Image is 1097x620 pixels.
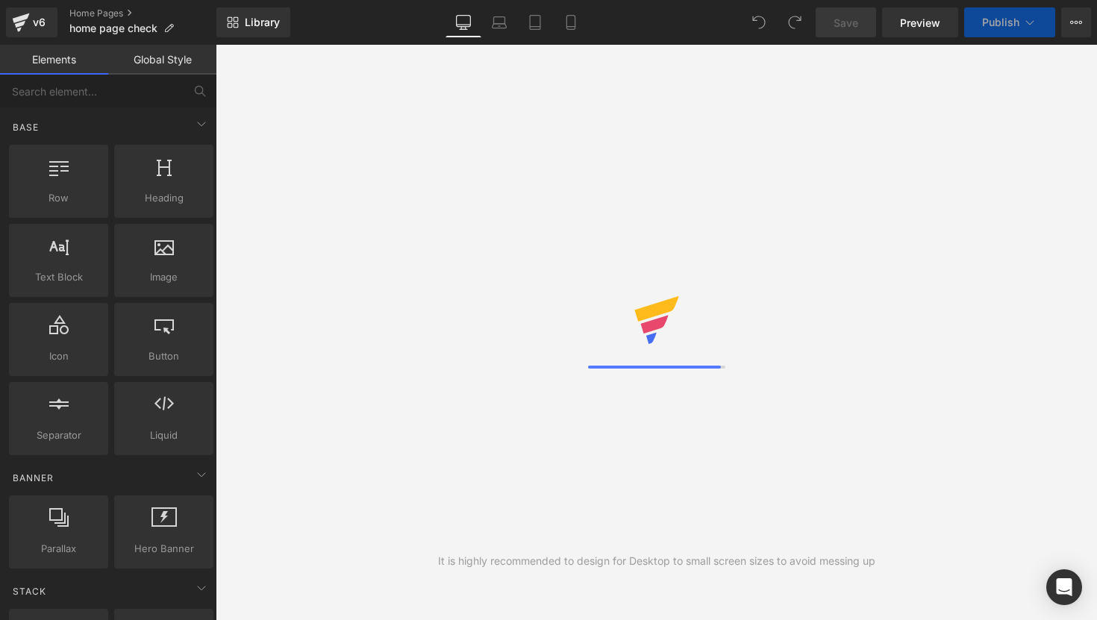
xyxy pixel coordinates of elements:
div: v6 [30,13,49,32]
a: Home Pages [69,7,216,19]
span: Save [834,15,858,31]
button: More [1061,7,1091,37]
a: Laptop [481,7,517,37]
span: Separator [13,428,104,443]
button: Redo [780,7,810,37]
a: Preview [882,7,958,37]
span: Parallax [13,541,104,557]
button: Undo [744,7,774,37]
button: Publish [964,7,1055,37]
a: Tablet [517,7,553,37]
span: Button [119,348,209,364]
a: New Library [216,7,290,37]
a: Desktop [446,7,481,37]
a: Mobile [553,7,589,37]
span: Publish [982,16,1019,28]
a: Global Style [108,45,216,75]
span: Liquid [119,428,209,443]
span: Heading [119,190,209,206]
div: It is highly recommended to design for Desktop to small screen sizes to avoid messing up [438,553,875,569]
a: v6 [6,7,57,37]
span: Banner [11,471,55,485]
span: Image [119,269,209,285]
span: Preview [900,15,940,31]
span: Base [11,120,40,134]
span: Library [245,16,280,29]
span: Stack [11,584,48,598]
span: Text Block [13,269,104,285]
div: Open Intercom Messenger [1046,569,1082,605]
span: home page check [69,22,157,34]
span: Hero Banner [119,541,209,557]
span: Row [13,190,104,206]
span: Icon [13,348,104,364]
